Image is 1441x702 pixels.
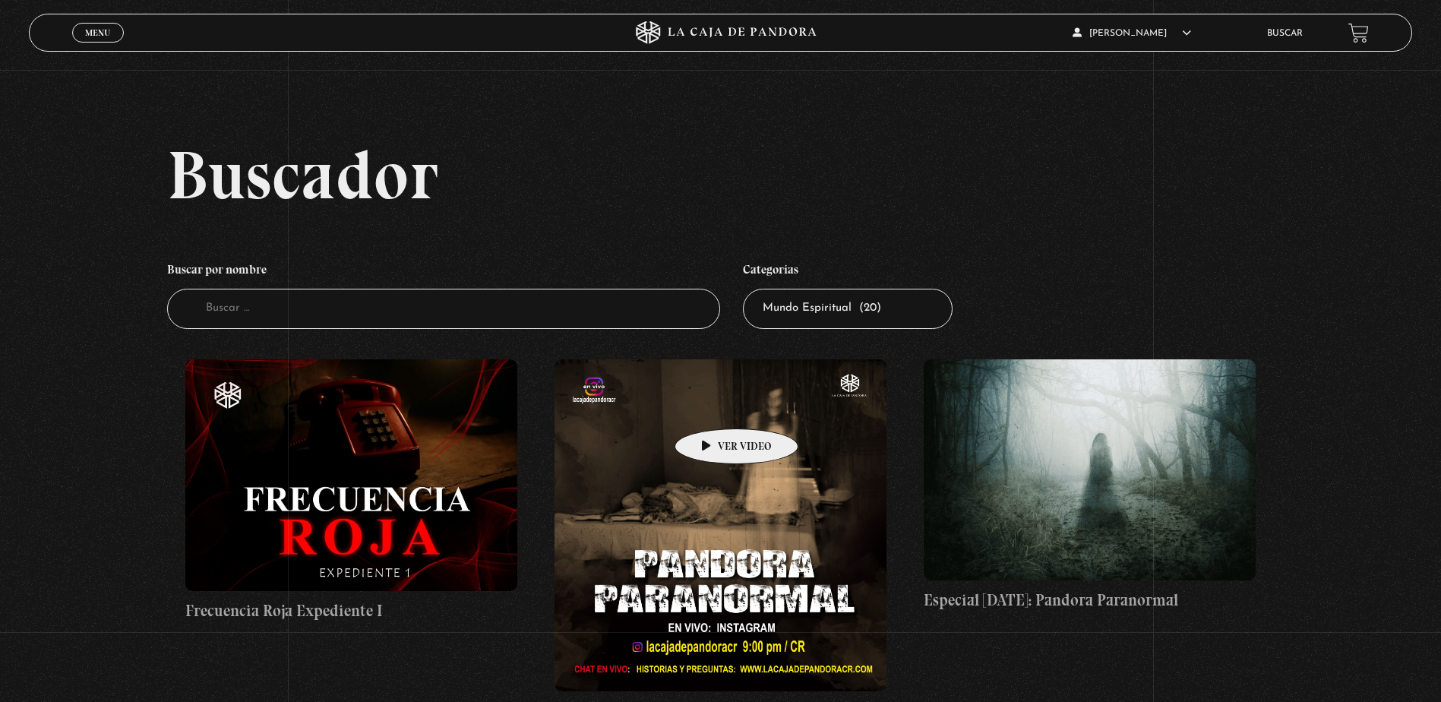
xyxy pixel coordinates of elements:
h4: Especial [DATE]: Pandora Paranormal [924,588,1256,612]
span: Menu [85,28,110,37]
span: Cerrar [81,41,116,52]
span: [PERSON_NAME] [1073,29,1191,38]
a: Especial [DATE]: Pandora Paranormal [924,359,1256,612]
h2: Buscador [167,141,1412,209]
h4: Buscar por nombre [167,255,720,289]
a: View your shopping cart [1348,23,1369,43]
a: Frecuencia Roja Expediente I [185,359,517,622]
a: Buscar [1267,29,1303,38]
h4: Frecuencia Roja Expediente I [185,599,517,623]
h4: Categorías [743,255,953,289]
